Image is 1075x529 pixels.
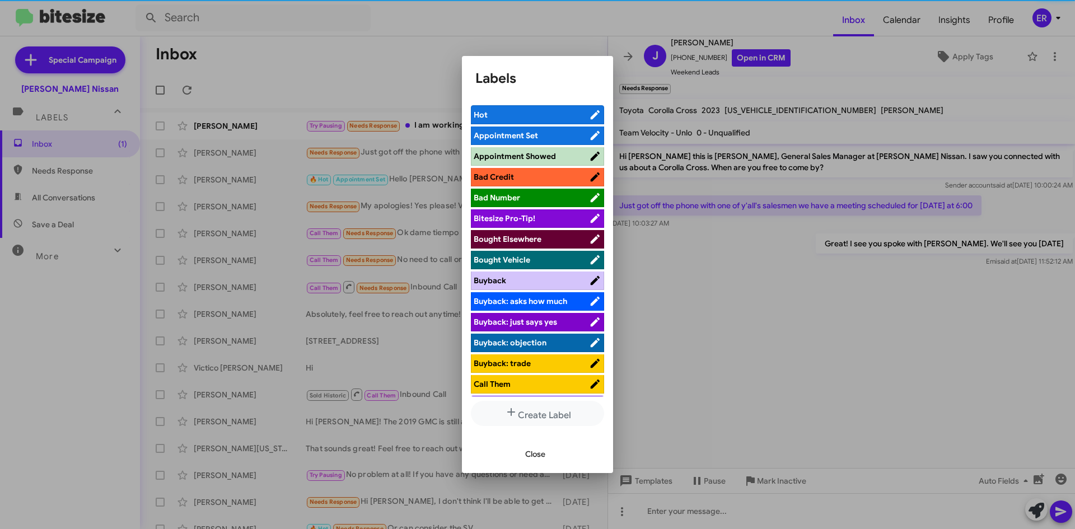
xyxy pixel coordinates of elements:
span: Bought Vehicle [474,255,530,265]
span: Bought Elsewhere [474,234,541,244]
span: Bitesize Pro-Tip! [474,213,535,223]
span: Buyback: objection [474,338,546,348]
button: Create Label [471,401,604,426]
span: Bad Credit [474,172,514,182]
h1: Labels [475,69,600,87]
span: Buyback: asks how much [474,296,567,306]
span: Call Them [474,379,511,389]
span: Bad Number [474,193,520,203]
button: Close [516,444,554,464]
span: Buyback [474,275,506,285]
span: Close [525,444,545,464]
span: Buyback: trade [474,358,531,368]
span: Appointment Set [474,130,538,141]
span: Hot [474,110,488,120]
span: Appointment Showed [474,151,556,161]
span: Buyback: just says yes [474,317,557,327]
